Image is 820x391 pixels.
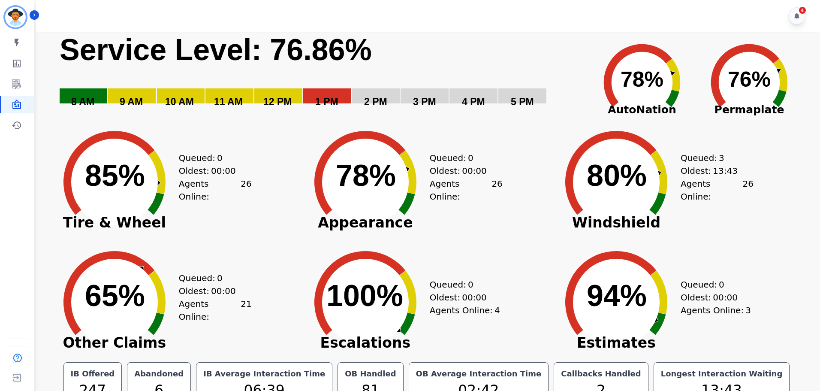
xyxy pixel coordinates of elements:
[241,177,251,203] span: 26
[179,297,252,323] div: Agents Online:
[85,159,145,192] text: 85%
[217,272,223,285] span: 0
[241,297,251,323] span: 21
[552,218,681,227] span: Windshield
[462,291,487,304] span: 00:00
[713,291,738,304] span: 00:00
[179,177,252,203] div: Agents Online:
[50,218,179,227] span: Tire & Wheel
[681,177,754,203] div: Agents Online:
[559,368,643,380] div: Callbacks Handled
[552,339,681,347] span: Estimates
[414,368,543,380] div: OB Average Interaction Time
[50,339,179,347] span: Other Claims
[491,177,502,203] span: 26
[430,304,503,317] div: Agents Online:
[85,279,145,312] text: 65%
[315,96,338,107] text: 1 PM
[659,368,784,380] div: Longest Interaction Waiting
[462,164,487,177] span: 00:00
[326,279,403,312] text: 100%
[413,96,436,107] text: 3 PM
[133,368,185,380] div: Abandoned
[462,96,485,107] text: 4 PM
[621,67,663,91] text: 78%
[430,278,494,291] div: Queued:
[588,102,696,118] span: AutoNation
[728,67,771,91] text: 76%
[696,102,803,118] span: Permaplate
[301,339,430,347] span: Escalations
[587,279,647,312] text: 94%
[5,7,26,27] img: Bordered avatar
[179,285,243,297] div: Oldest:
[343,368,398,380] div: OB Handled
[301,218,430,227] span: Appearance
[742,177,753,203] span: 26
[799,7,806,14] div: 4
[59,32,587,120] svg: Service Level: 0%
[681,278,745,291] div: Queued:
[713,164,738,177] span: 13:43
[179,152,243,164] div: Queued:
[69,368,117,380] div: IB Offered
[587,159,647,192] text: 80%
[681,304,754,317] div: Agents Online:
[511,96,534,107] text: 5 PM
[179,164,243,177] div: Oldest:
[719,152,724,164] span: 3
[681,152,745,164] div: Queued:
[430,177,503,203] div: Agents Online:
[60,33,372,67] text: Service Level: 76.86%
[494,304,500,317] span: 4
[214,96,243,107] text: 11 AM
[211,164,236,177] span: 00:00
[430,152,494,164] div: Queued:
[336,159,396,192] text: 78%
[430,164,494,177] div: Oldest:
[202,368,327,380] div: IB Average Interaction Time
[681,291,745,304] div: Oldest:
[468,152,473,164] span: 0
[179,272,243,285] div: Queued:
[71,96,94,107] text: 8 AM
[120,96,143,107] text: 9 AM
[165,96,194,107] text: 10 AM
[263,96,292,107] text: 12 PM
[745,304,751,317] span: 3
[681,164,745,177] div: Oldest:
[719,278,724,291] span: 0
[217,152,223,164] span: 0
[364,96,387,107] text: 2 PM
[211,285,236,297] span: 00:00
[430,291,494,304] div: Oldest:
[468,278,473,291] span: 0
